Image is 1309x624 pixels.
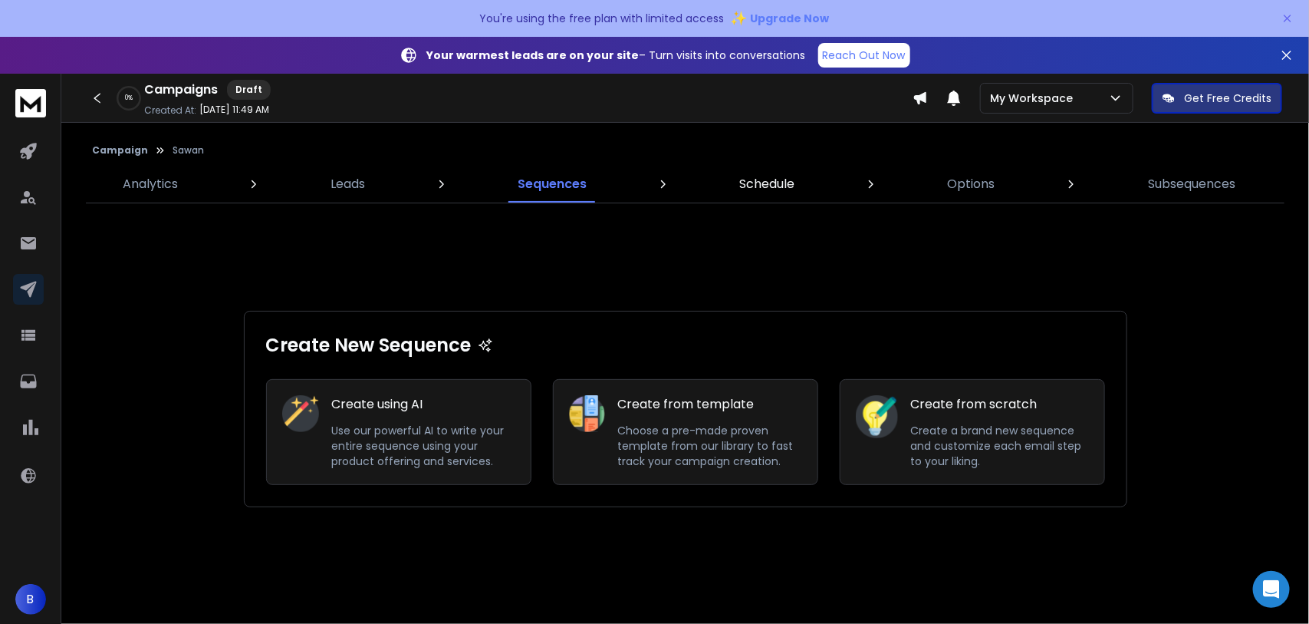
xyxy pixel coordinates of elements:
p: You're using the free plan with limited access [480,11,725,26]
p: Choose a pre-made proven template from our library to fast track your campaign creation. [617,423,801,469]
h1: Create using AI [331,395,515,414]
p: Options [948,175,995,193]
p: Analytics [123,175,178,193]
a: Leads [321,166,374,203]
a: Analytics [113,166,187,203]
h1: Campaigns [144,81,218,99]
p: – Turn visits into conversations [427,48,806,63]
button: B [15,584,46,615]
p: 0 % [125,94,133,103]
p: Leads [331,175,365,193]
p: Sequences [518,175,587,193]
p: Get Free Credits [1184,91,1271,106]
span: ✨ [731,8,748,29]
strong: Your warmest leads are on your site [427,48,640,63]
p: Schedule [740,175,795,193]
a: Options [939,166,1005,203]
a: Sequences [508,166,596,203]
span: Upgrade Now [751,11,830,26]
p: Sawan [173,144,204,157]
p: My Workspace [990,91,1079,106]
p: Created At: [144,104,196,117]
div: Open Intercom Messenger [1253,571,1290,608]
a: Reach Out Now [818,43,910,68]
p: Reach Out Now [823,48,906,63]
a: Schedule [731,166,804,203]
p: [DATE] 11:49 AM [199,104,269,116]
div: Draft [227,80,271,100]
a: Subsequences [1139,166,1245,203]
p: Subsequences [1148,175,1235,193]
img: logo [15,89,46,117]
img: Create using AI [282,395,319,432]
h1: Create from scratch [910,395,1088,414]
button: ✨Upgrade Now [731,3,830,34]
img: Create from scratch [856,395,899,438]
h1: Create from template [617,395,801,414]
p: Create a brand new sequence and customize each email step to your liking. [910,423,1088,469]
p: Use our powerful AI to write your entire sequence using your product offering and services. [331,423,515,469]
img: Create from template [569,395,606,432]
button: Campaign [92,144,148,157]
button: Get Free Credits [1152,83,1282,114]
h1: Create New Sequence [266,333,1105,358]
